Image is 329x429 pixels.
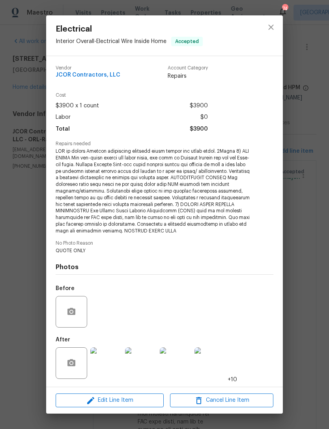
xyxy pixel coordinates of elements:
span: No Photo Reason [56,241,273,246]
span: Interior Overall - Electrical Wire Inside Home [56,39,166,44]
button: Edit Line Item [56,393,164,407]
span: Accepted [172,37,202,45]
span: LOR ip dolors Ametcon adipiscing elitsedd eiusm tempor inc utlab etdol. 2Magna 8) ALI ENIMA Min v... [56,148,252,234]
h5: Before [56,286,75,291]
span: Cancel Line Item [172,395,271,405]
span: Edit Line Item [58,395,161,405]
span: Electrical [56,25,203,34]
span: Repairs [168,72,208,80]
span: Vendor [56,66,120,71]
button: close [262,18,280,37]
div: 74 [282,5,288,13]
span: Account Category [168,66,208,71]
span: $3900 [190,124,208,135]
span: $0 [200,112,208,123]
span: $3900 x 1 count [56,100,99,112]
span: Total [56,124,70,135]
h4: Photos [56,263,273,271]
span: Cost [56,93,208,98]
span: Labor [56,112,71,123]
span: QUOTE ONLY [56,247,252,254]
span: Repairs needed [56,141,273,146]
span: +10 [228,376,237,384]
button: Cancel Line Item [170,393,273,407]
h5: After [56,337,70,343]
span: JCOR Contractors, LLC [56,72,120,78]
span: $3900 [190,100,208,112]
